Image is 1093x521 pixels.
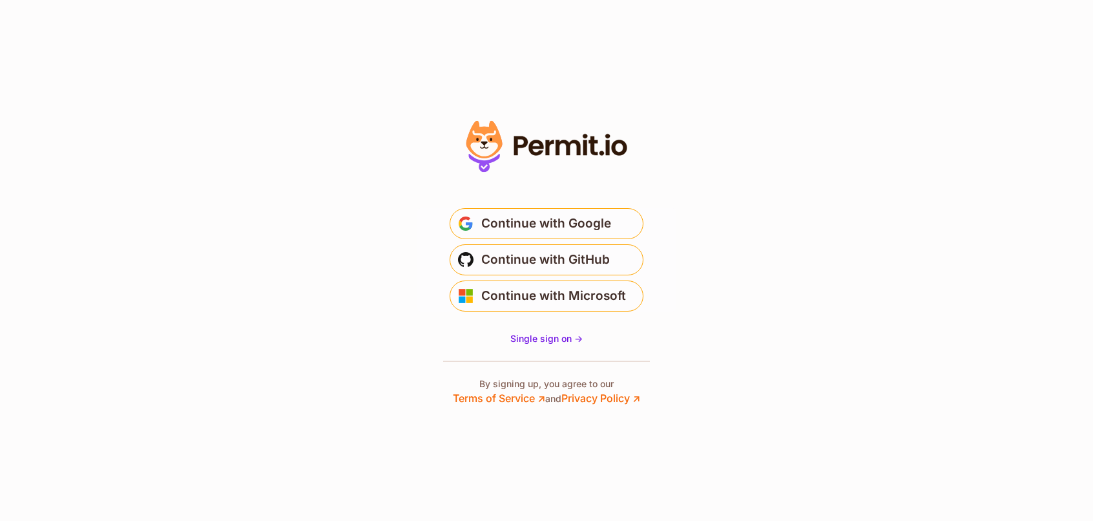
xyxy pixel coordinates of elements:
a: Terms of Service ↗ [453,392,545,405]
span: Single sign on -> [510,333,583,344]
span: Continue with Google [481,213,611,234]
button: Continue with Google [450,208,643,239]
a: Privacy Policy ↗ [561,392,640,405]
span: Continue with GitHub [481,250,610,270]
button: Continue with Microsoft [450,281,643,312]
span: Continue with Microsoft [481,286,626,306]
a: Single sign on -> [510,332,583,345]
p: By signing up, you agree to our and [453,377,640,406]
button: Continue with GitHub [450,244,643,275]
